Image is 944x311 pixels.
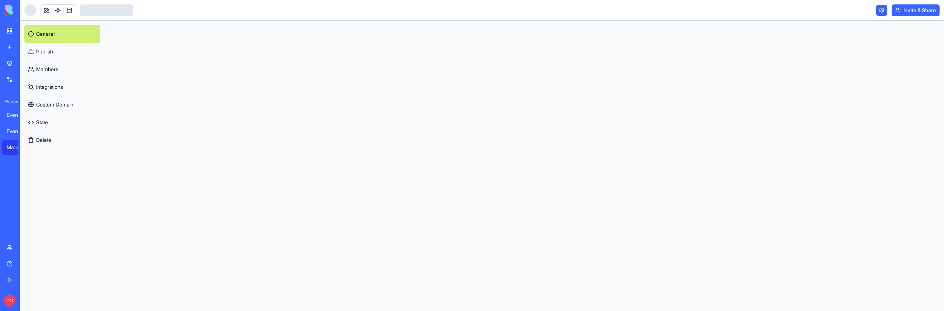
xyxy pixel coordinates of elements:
[24,131,100,149] button: Delete
[24,78,100,96] a: Integrations
[892,4,940,16] button: Invite & Share
[2,99,18,105] span: Recent
[24,60,100,78] a: Members
[7,127,27,135] div: Event Command Center
[7,111,27,119] div: Event Command Center
[24,43,100,60] a: Publish
[5,5,51,15] img: logo
[24,113,100,131] a: State
[7,144,27,151] div: Markdown Editor
[2,108,32,122] a: Event Command Center
[24,25,100,43] a: General
[24,96,100,113] a: Custom Domain
[2,124,32,139] a: Event Command Center
[2,140,32,155] a: Markdown Editor
[4,295,15,307] span: DO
